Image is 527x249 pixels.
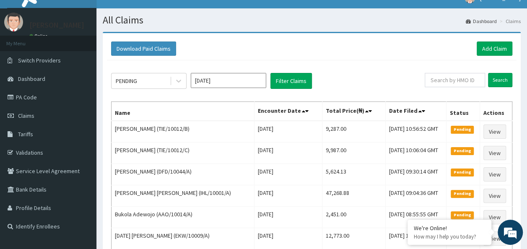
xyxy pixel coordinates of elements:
[16,42,34,63] img: d_794563401_company_1708531726252_794563401
[414,224,485,232] div: We're Online!
[4,163,160,192] textarea: Type your message and hit 'Enter'
[451,190,474,197] span: Pending
[49,73,116,157] span: We're online!
[385,143,446,164] td: [DATE] 10:06:04 GMT
[447,102,480,121] th: Status
[112,185,254,207] td: [PERSON_NAME] [PERSON_NAME] (IHL/10001/A)
[322,207,386,228] td: 2,451.00
[138,4,158,24] div: Minimize live chat window
[254,164,322,185] td: [DATE]
[451,126,474,133] span: Pending
[483,146,506,160] a: View
[112,164,254,185] td: [PERSON_NAME] (DFD/10044/A)
[29,33,49,39] a: Online
[483,124,506,139] a: View
[44,47,141,58] div: Chat with us now
[483,189,506,203] a: View
[483,210,506,224] a: View
[385,164,446,185] td: [DATE] 09:30:14 GMT
[322,143,386,164] td: 9,987.00
[116,77,137,85] div: PENDING
[488,73,512,87] input: Search
[414,233,485,240] p: How may I help you today?
[103,15,521,26] h1: All Claims
[4,13,23,31] img: User Image
[254,185,322,207] td: [DATE]
[18,57,61,64] span: Switch Providers
[18,130,33,138] span: Tariffs
[112,102,254,121] th: Name
[385,121,446,143] td: [DATE] 10:56:52 GMT
[451,169,474,176] span: Pending
[451,211,474,219] span: Pending
[191,73,266,88] input: Select Month and Year
[322,164,386,185] td: 5,624.13
[112,143,254,164] td: [PERSON_NAME] (TIE/10012/C)
[425,73,485,87] input: Search by HMO ID
[477,41,512,56] a: Add Claim
[112,207,254,228] td: Bukola Adewojo (AAO/10014/A)
[466,18,497,25] a: Dashboard
[483,167,506,182] a: View
[18,112,34,119] span: Claims
[270,73,312,89] button: Filter Claims
[483,231,506,246] a: View
[385,207,446,228] td: [DATE] 08:55:55 GMT
[111,41,176,56] button: Download Paid Claims
[254,121,322,143] td: [DATE]
[322,121,386,143] td: 9,287.00
[480,102,512,121] th: Actions
[18,75,45,83] span: Dashboard
[322,185,386,207] td: 47,268.88
[254,207,322,228] td: [DATE]
[29,21,84,29] p: [PERSON_NAME]
[385,185,446,207] td: [DATE] 09:04:36 GMT
[254,102,322,121] th: Encounter Date
[112,121,254,143] td: [PERSON_NAME] (TIE/10012/B)
[451,147,474,155] span: Pending
[498,18,521,25] li: Claims
[385,102,446,121] th: Date Filed
[254,143,322,164] td: [DATE]
[322,102,386,121] th: Total Price(₦)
